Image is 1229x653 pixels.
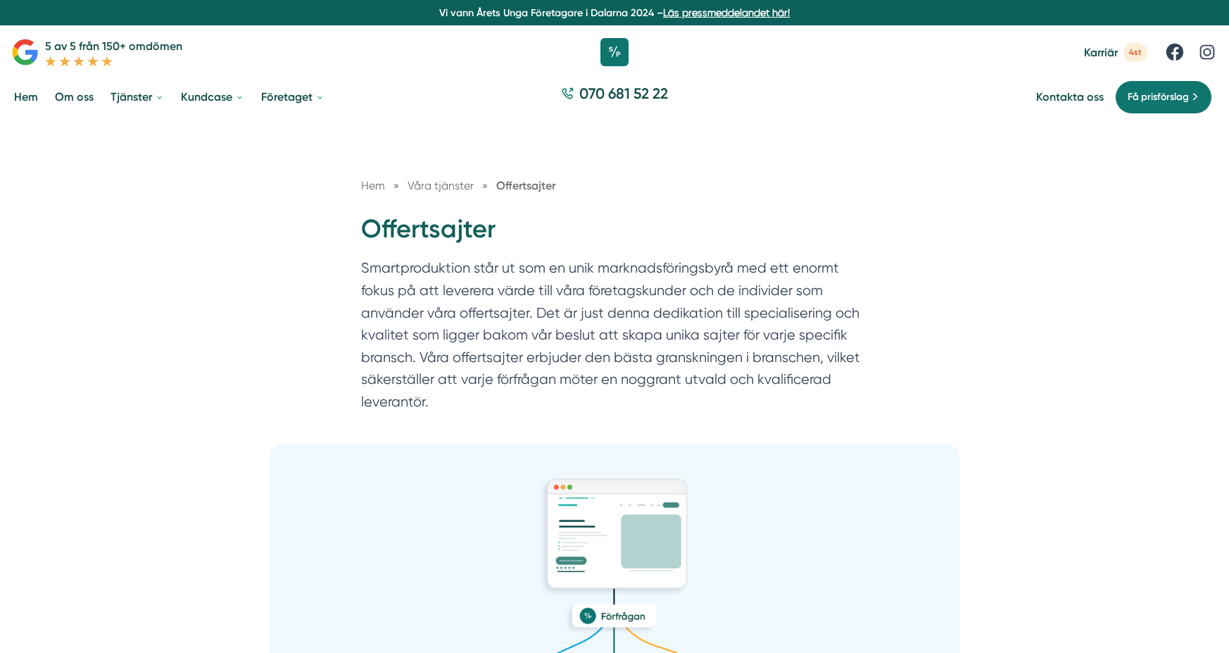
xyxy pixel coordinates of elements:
a: Karriär 4st [1084,43,1147,62]
span: 4st [1123,43,1147,62]
span: » [482,177,488,194]
span: Få prisförslag [1128,89,1189,105]
a: 070 681 52 22 [555,83,674,111]
a: Företaget [258,79,327,115]
a: Våra tjänster [408,179,477,192]
a: Hem [361,179,385,192]
span: Karriär [1084,46,1118,59]
a: Offertsajter [496,179,555,192]
a: Tjänster [108,79,167,115]
p: Smartproduktion står ut som en unik marknadsföringsbyrå med ett enormt fokus på att leverera värd... [361,257,868,420]
p: Vi vann Årets Unga Företagare i Dalarna 2024 – [6,6,1223,20]
h1: Offertsajter [361,212,868,258]
a: Läs pressmeddelandet här! [663,7,790,18]
p: 5 av 5 från 150+ omdömen [45,37,182,55]
span: » [393,177,399,194]
span: Våra tjänster [408,179,474,192]
a: Få prisförslag [1115,80,1212,114]
nav: Breadcrumb [361,177,868,194]
a: Om oss [52,79,96,115]
a: Hem [11,79,41,115]
span: 070 681 52 22 [579,83,668,104]
a: Kundcase [178,79,247,115]
a: Kontakta oss [1036,90,1104,104]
